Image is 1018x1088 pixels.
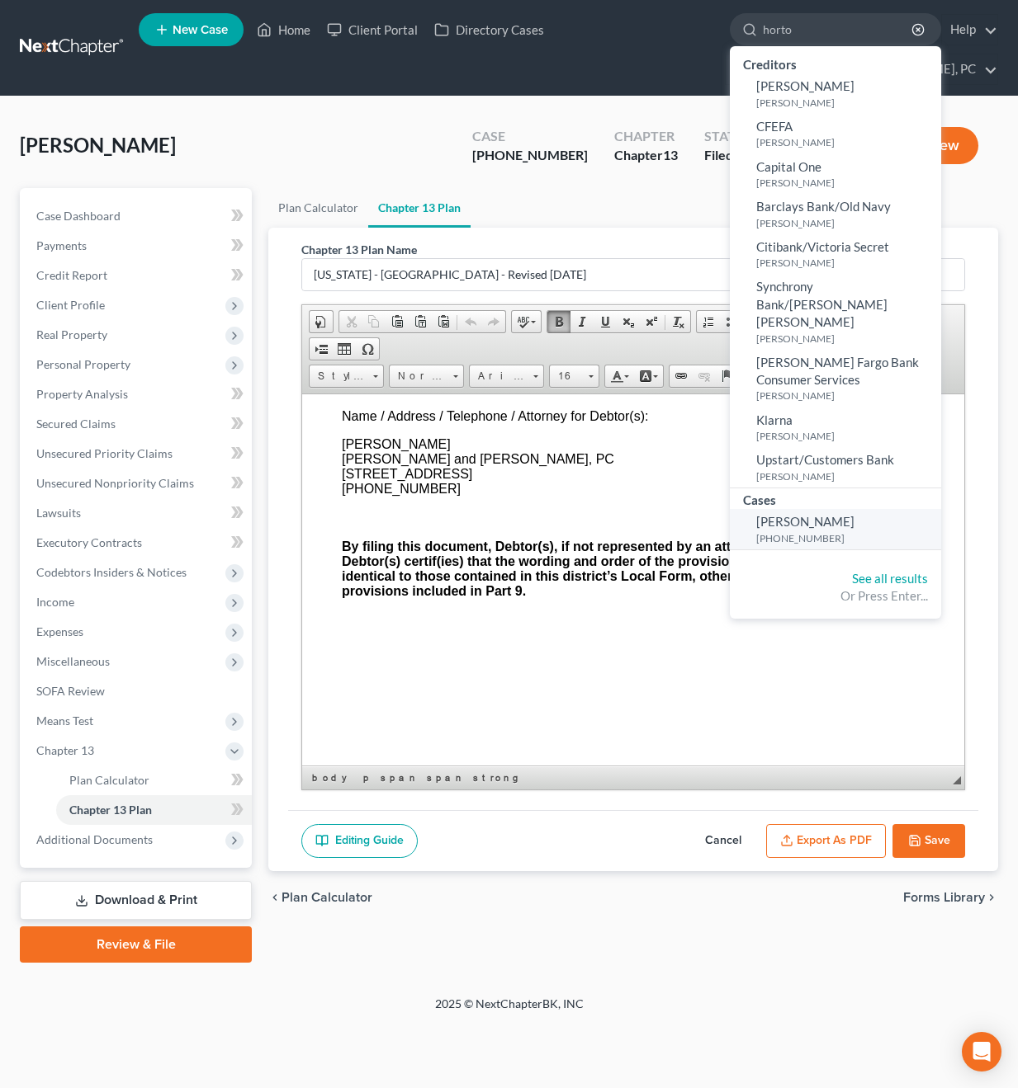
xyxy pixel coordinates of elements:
[36,714,93,728] span: Means Test
[390,365,447,387] span: Normal
[333,338,356,360] a: Table
[282,891,372,904] span: Plan Calculator
[756,469,937,483] small: [PERSON_NAME]
[756,199,891,214] span: Barclays Bank/Old Navy
[409,311,432,332] a: Paste as plain text
[469,365,544,388] a: Arial
[377,770,422,786] a: span element
[756,412,793,427] span: Klarna
[20,881,252,920] a: Download & Print
[36,595,74,609] span: Income
[36,417,116,431] span: Secured Claims
[302,259,964,290] input: Enter name...
[756,514,855,529] span: [PERSON_NAME]
[56,795,252,825] a: Chapter 13 Plan
[550,365,583,387] span: 16
[69,803,152,817] span: Chapter 13 Plan
[547,311,571,332] a: Bold
[704,146,753,165] div: Filed
[36,476,194,490] span: Unsecured Nonpriority Claims
[693,365,716,387] a: Unlink
[893,824,965,859] button: Save
[756,159,822,174] span: Capital One
[697,311,720,332] a: Insert/Remove Numbered List
[594,311,617,332] a: Underline
[730,447,941,487] a: Upstart/Customers Bank[PERSON_NAME]
[756,176,937,190] small: [PERSON_NAME]
[389,365,464,388] a: Normal
[36,327,107,341] span: Real Property
[36,387,128,401] span: Property Analysis
[356,338,379,360] a: Insert Special Character
[953,776,961,784] span: Resize
[756,355,919,387] span: [PERSON_NAME] Fargo Bank Consumer Services
[23,261,252,290] a: Credit Report
[360,770,376,786] a: p element
[310,311,333,332] a: Document Properties
[36,565,187,579] span: Codebtors Insiders & Notices
[36,684,105,698] span: SOFA Review
[730,234,941,275] a: Citibank/Victoria Secret[PERSON_NAME]
[634,365,663,387] a: Background Color
[268,188,368,228] a: Plan Calculator
[720,311,743,332] a: Insert/Remove Bulleted List
[302,394,964,765] iframe: Rich Text Editor, document-ckeditor
[730,274,941,349] a: Synchrony Bank/[PERSON_NAME] [PERSON_NAME][PERSON_NAME]
[23,469,252,498] a: Unsecured Nonpriority Claims
[667,311,690,332] a: Remove Format
[756,256,937,270] small: [PERSON_NAME]
[756,119,793,134] span: CFEFA
[309,365,384,388] a: Styles
[36,446,173,460] span: Unsecured Priority Claims
[69,773,149,787] span: Plan Calculator
[942,15,997,45] a: Help
[962,1032,1001,1072] div: Open Intercom Messenger
[23,439,252,469] a: Unsecured Priority Claims
[23,528,252,558] a: Executory Contracts
[36,624,83,638] span: Expenses
[730,407,941,448] a: Klarna[PERSON_NAME]
[23,498,252,528] a: Lawsuits
[640,311,663,332] a: Superscript
[470,365,528,387] span: Arial
[716,365,739,387] a: Anchor
[756,429,937,443] small: [PERSON_NAME]
[36,357,130,371] span: Personal Property
[852,571,928,586] a: See all results
[39,996,980,1025] div: 2025 © NextChapterBK, INC
[23,231,252,261] a: Payments
[20,926,252,963] a: Review & File
[614,127,678,146] div: Chapter
[368,188,471,228] a: Chapter 13 Plan
[512,311,541,332] a: Spell Checker
[756,452,894,467] span: Upstart/Customers Bank
[472,127,588,146] div: Case
[426,15,552,45] a: Directory Cases
[605,365,634,387] a: Text Color
[23,409,252,439] a: Secured Claims
[756,78,855,93] span: [PERSON_NAME]
[56,765,252,795] a: Plan Calculator
[268,891,282,904] i: chevron_left
[756,96,937,110] small: [PERSON_NAME]
[756,239,889,254] span: Citibank/Victoria Secret
[766,824,886,859] button: Export as PDF
[614,146,678,165] div: Chapter
[756,531,937,545] small: [PHONE_NUMBER]
[432,311,455,332] a: Paste from Word
[301,824,418,859] a: Editing Guide
[23,201,252,231] a: Case Dashboard
[726,54,997,84] a: [PERSON_NAME] and [PERSON_NAME], PC
[756,135,937,149] small: [PERSON_NAME]
[310,365,367,387] span: Styles
[903,891,998,904] button: Forms Library chevron_right
[670,365,693,387] a: Link
[704,127,753,146] div: Status
[730,53,941,73] div: Creditors
[730,488,941,509] div: Cases
[730,509,941,549] a: [PERSON_NAME][PHONE_NUMBER]
[23,676,252,706] a: SOFA Review
[23,379,252,409] a: Property Analysis
[362,311,386,332] a: Copy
